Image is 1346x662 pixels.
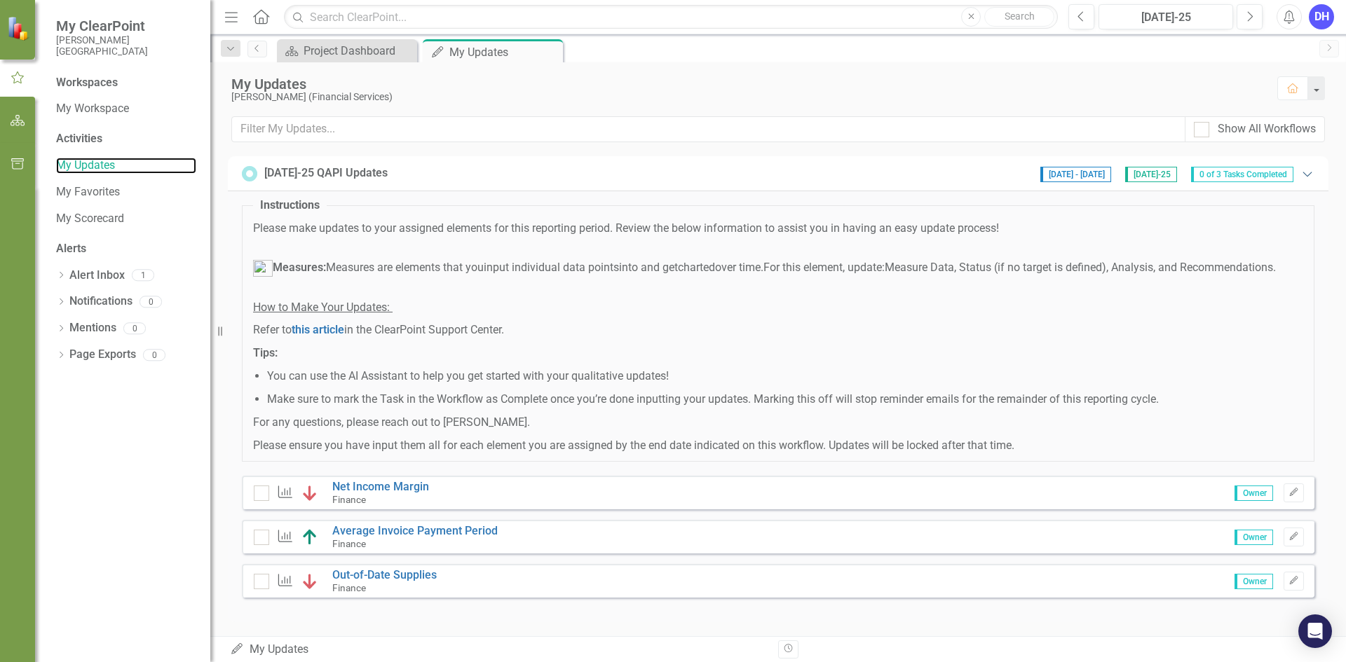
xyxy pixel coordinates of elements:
div: [PERSON_NAME] (Financial Services) [231,92,1263,102]
a: My Updates [56,158,196,174]
a: Net Income Margin [332,480,429,493]
strong: Measures: [273,261,326,274]
img: mceclip4.png [253,260,273,277]
span: Make sure to mark the Task in the Workflow as Complete once you’re done inputting your updates. M... [267,392,1159,406]
div: 0 [143,349,165,361]
div: 0 [123,322,146,334]
img: ClearPoint Strategy [7,15,32,40]
div: 0 [140,296,162,308]
div: [DATE]-25 [1103,9,1228,26]
span: My ClearPoint [56,18,196,34]
span: into and get [619,261,678,274]
div: Project Dashboard [304,42,414,60]
a: My Workspace [56,101,196,117]
img: Above Target [301,529,318,546]
span: For this element, update: [763,261,885,274]
span: 0 of 3 Tasks Completed [1191,167,1293,182]
span: Measures are elements that you [253,261,484,274]
a: Project Dashboard [280,42,414,60]
a: My Scorecard [56,211,196,227]
div: Show All Workflows [1218,121,1316,137]
small: Finance [332,538,366,549]
span: For any questions, please reach out to [PERSON_NAME]. [253,415,530,429]
div: Activities [56,131,196,147]
div: My Updates [231,76,1263,92]
span: [DATE]-25 [1125,167,1177,182]
div: Open Intercom Messenger [1298,614,1332,648]
button: Search [984,7,1054,27]
span: Measure Data, Status (if no target is defined), Analysis, and Recommendations. [885,261,1276,274]
span: Please make updates to your assigned elements for this reporting period. Review the below informa... [253,221,999,235]
span: Search [1005,11,1035,22]
div: My Updates [230,642,768,658]
a: Average Invoice Payment Period [332,524,498,537]
a: Notifications [69,294,132,310]
small: Finance [332,582,366,593]
span: Owner [1235,530,1273,545]
span: in the ClearPoint Support Center. [344,323,504,336]
a: My Favorites [56,184,196,200]
span: [DATE] - [DATE] [1040,167,1111,182]
span: Owner [1235,574,1273,589]
div: Alerts [56,241,196,257]
a: Mentions [69,320,116,336]
span: Tips: [253,346,278,359]
img: Below Plan [301,485,318,502]
img: Below Plan [301,573,318,590]
span: Owner [1235,485,1273,501]
span: input individual data points [484,261,619,274]
small: Finance [332,494,366,505]
span: You can use the AI Assistant to help you get started with your qualitative updates! [267,369,669,382]
legend: Instructions [253,198,327,214]
small: [PERSON_NAME][GEOGRAPHIC_DATA] [56,34,196,57]
a: this article [292,323,344,336]
span: over time. [715,261,763,274]
span: How to Make Your Updates: [253,301,390,314]
input: Filter My Updates... [231,116,1185,142]
div: My Updates [449,43,559,61]
a: Alert Inbox [69,268,125,284]
div: 1 [132,270,154,282]
span: Refer to [253,323,292,336]
button: DH [1309,4,1334,29]
span: charted [678,261,715,274]
span: Please ensure you have input them all for each element you are assigned by the end date indicated... [253,439,1014,452]
div: Workspaces [56,75,118,91]
div: [DATE]-25 QAPI Updates [264,165,388,181]
a: Page Exports [69,347,136,363]
a: Out-of-Date Supplies [332,568,437,581]
input: Search ClearPoint... [284,5,1058,29]
button: [DATE]-25 [1099,4,1233,29]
